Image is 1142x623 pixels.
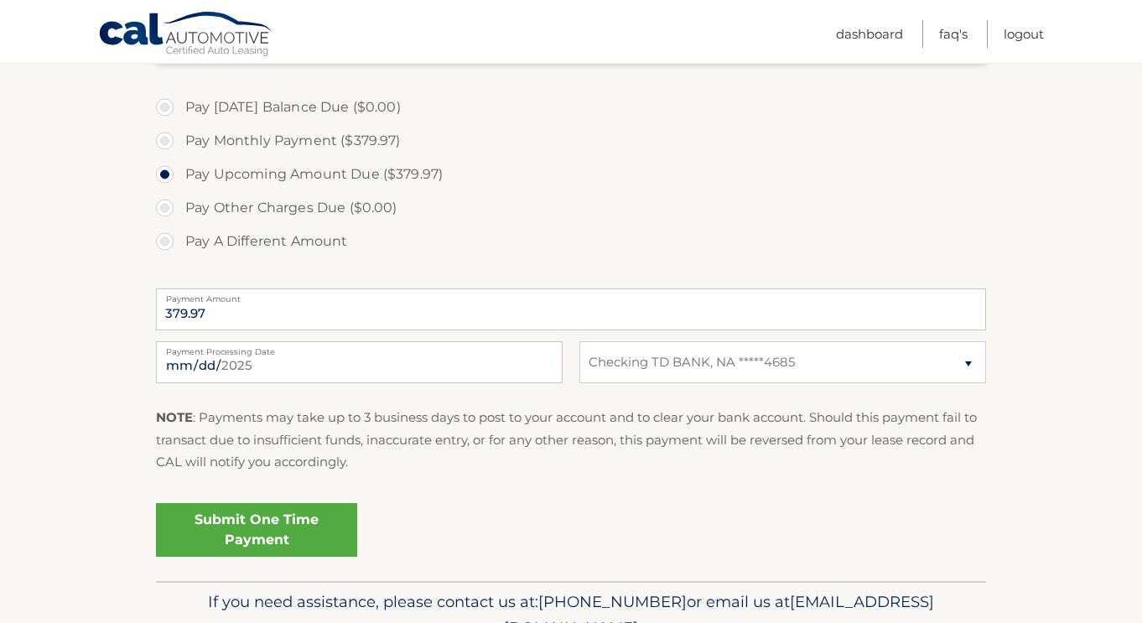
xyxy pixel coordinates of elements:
a: FAQ's [939,20,968,48]
strong: NOTE [156,409,193,425]
input: Payment Date [156,341,563,383]
label: Pay Other Charges Due ($0.00) [156,191,986,225]
label: Pay [DATE] Balance Due ($0.00) [156,91,986,124]
label: Payment Processing Date [156,341,563,355]
a: Submit One Time Payment [156,503,357,557]
a: Cal Automotive [98,11,274,60]
a: Logout [1004,20,1044,48]
a: Dashboard [836,20,903,48]
p: : Payments may take up to 3 business days to post to your account and to clear your bank account.... [156,407,986,473]
input: Payment Amount [156,288,986,330]
span: [PHONE_NUMBER] [538,592,687,611]
label: Pay A Different Amount [156,225,986,258]
label: Pay Upcoming Amount Due ($379.97) [156,158,986,191]
label: Pay Monthly Payment ($379.97) [156,124,986,158]
label: Payment Amount [156,288,986,302]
